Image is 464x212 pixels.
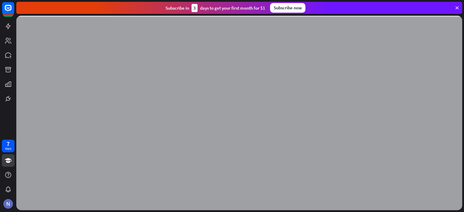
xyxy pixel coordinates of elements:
div: 3 [192,4,198,12]
div: Subscribe in days to get your first month for $1 [166,4,265,12]
div: Subscribe now [270,3,305,13]
div: days [5,147,11,151]
a: 7 days [2,140,14,152]
div: 7 [7,141,10,147]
